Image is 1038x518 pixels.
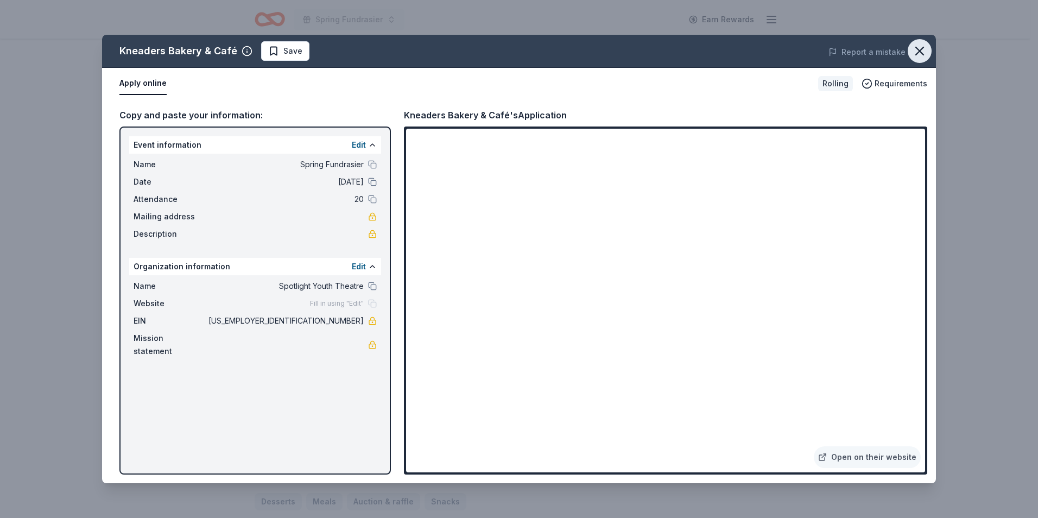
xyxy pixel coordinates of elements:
span: Fill in using "Edit" [310,299,364,308]
span: Name [134,280,206,293]
span: Website [134,297,206,310]
span: Date [134,175,206,188]
span: Attendance [134,193,206,206]
button: Edit [352,260,366,273]
span: Mission statement [134,332,206,358]
button: Edit [352,138,366,151]
button: Requirements [862,77,927,90]
span: [US_EMPLOYER_IDENTIFICATION_NUMBER] [206,314,364,327]
button: Save [261,41,309,61]
button: Report a mistake [828,46,906,59]
span: Save [283,45,302,58]
span: Name [134,158,206,171]
button: Apply online [119,72,167,95]
div: Kneaders Bakery & Café [119,42,237,60]
div: Kneaders Bakery & Café's Application [404,108,567,122]
span: EIN [134,314,206,327]
span: [DATE] [206,175,364,188]
span: Spotlight Youth Theatre [206,280,364,293]
span: 20 [206,193,364,206]
div: Rolling [818,76,853,91]
div: Copy and paste your information: [119,108,391,122]
span: Mailing address [134,210,206,223]
a: Open on their website [814,446,921,468]
span: Requirements [875,77,927,90]
span: Spring Fundrasier [206,158,364,171]
span: Description [134,228,206,241]
div: Organization information [129,258,381,275]
div: Event information [129,136,381,154]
